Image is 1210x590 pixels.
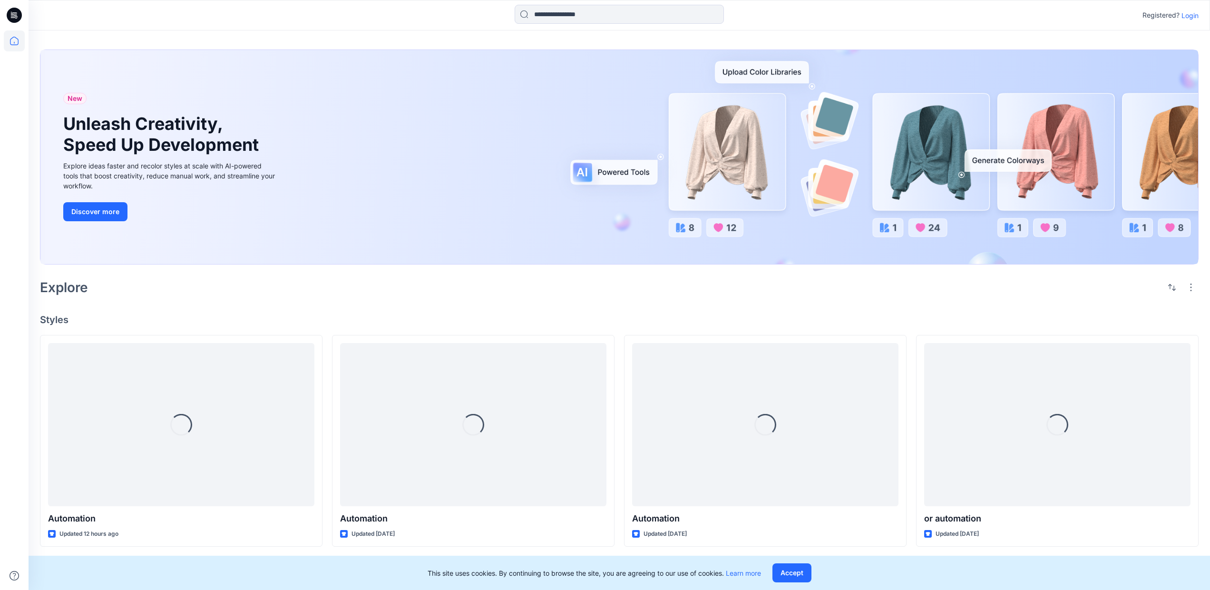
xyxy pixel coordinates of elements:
p: Automation [632,512,898,525]
p: This site uses cookies. By continuing to browse the site, you are agreeing to our use of cookies. [428,568,761,578]
p: Automation [48,512,314,525]
p: Updated [DATE] [351,529,395,539]
a: Learn more [726,569,761,577]
p: Login [1181,10,1199,20]
h4: Styles [40,314,1199,325]
h2: Explore [40,280,88,295]
a: Discover more [63,202,277,221]
div: Explore ideas faster and recolor styles at scale with AI-powered tools that boost creativity, red... [63,161,277,191]
p: Updated [DATE] [936,529,979,539]
button: Accept [772,563,811,582]
p: Registered? [1142,10,1180,21]
p: Updated 12 hours ago [59,529,118,539]
p: Updated [DATE] [644,529,687,539]
button: Discover more [63,202,127,221]
p: or automation [924,512,1190,525]
span: New [68,93,82,104]
p: Automation [340,512,606,525]
h1: Unleash Creativity, Speed Up Development [63,114,263,155]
